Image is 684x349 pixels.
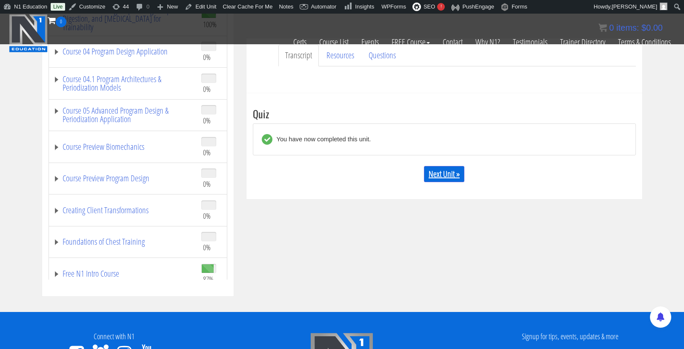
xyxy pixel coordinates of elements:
[203,211,211,220] span: 0%
[424,166,464,182] a: Next Unit »
[598,23,663,32] a: 0 items: $0.00
[48,14,66,26] a: 0
[462,332,678,341] h4: Signup for tips, events, updates & more
[203,148,211,157] span: 0%
[51,3,65,11] a: Live
[436,27,469,57] a: Contact
[469,27,507,57] a: Why N1?
[203,52,211,62] span: 0%
[287,27,313,57] a: Certs
[53,269,193,278] a: Free N1 Intro Course
[53,106,193,123] a: Course 05 Advanced Program Design & Periodization Application
[53,206,193,215] a: Creating Client Transformations
[598,23,607,32] img: icon11.png
[313,27,355,57] a: Course List
[203,179,211,189] span: 0%
[53,143,193,151] a: Course Preview Biomechanics
[203,243,211,252] span: 0%
[437,3,445,11] div: !
[9,14,48,52] img: n1-education
[355,3,374,10] span: Insights
[203,84,211,94] span: 0%
[609,23,614,32] span: 0
[612,27,677,57] a: Terms & Conditions
[616,23,639,32] span: items:
[507,27,554,57] a: Testimonials
[203,275,214,284] span: 87%
[355,27,385,57] a: Events
[53,237,193,246] a: Foundations of Chest Training
[6,332,222,341] h4: Connect with N1
[554,27,612,57] a: Trainer Directory
[53,174,193,183] a: Course Preview Program Design
[641,23,663,32] bdi: 0.00
[53,75,193,92] a: Course 04.1 Program Architectures & Periodization Models
[612,3,657,10] span: [PERSON_NAME]
[56,17,66,27] span: 0
[272,134,371,145] div: You have now completed this unit.
[424,3,435,10] span: SEO
[385,27,436,57] a: FREE Course
[203,116,211,125] span: 0%
[641,23,646,32] span: $
[253,108,636,119] h3: Quiz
